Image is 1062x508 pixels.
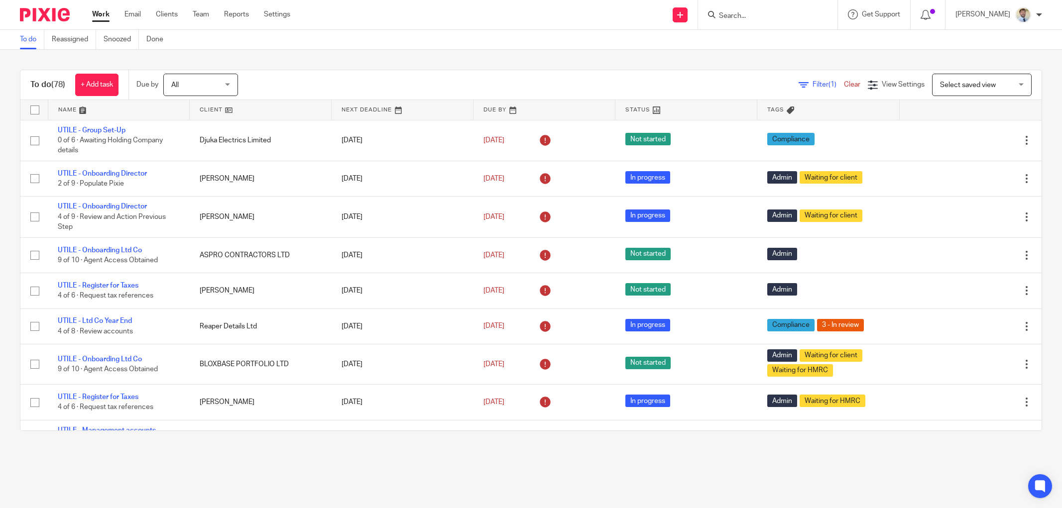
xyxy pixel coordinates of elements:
[483,252,504,259] span: [DATE]
[224,9,249,19] a: Reports
[58,203,147,210] a: UTILE - Onboarding Director
[767,133,815,145] span: Compliance
[190,197,332,237] td: [PERSON_NAME]
[483,287,504,294] span: [DATE]
[190,273,332,308] td: [PERSON_NAME]
[136,80,158,90] p: Due by
[767,319,815,331] span: Compliance
[625,357,671,369] span: Not started
[844,81,860,88] a: Clear
[767,248,797,260] span: Admin
[332,273,473,308] td: [DATE]
[625,319,670,331] span: In progress
[483,213,504,220] span: [DATE]
[190,344,332,385] td: BLOXBASE PORTFOLIO LTD
[58,282,138,289] a: UTILE - Register for Taxes
[190,308,332,344] td: Reaper Details Ltd
[92,9,110,19] a: Work
[332,237,473,273] td: [DATE]
[767,209,797,222] span: Admin
[332,120,473,161] td: [DATE]
[882,81,925,88] span: View Settings
[332,161,473,196] td: [DATE]
[58,328,133,335] span: 4 of 8 · Review accounts
[940,82,996,89] span: Select saved view
[58,366,158,373] span: 9 of 10 · Agent Access Obtained
[625,133,671,145] span: Not started
[767,364,833,377] span: Waiting for HMRC
[58,293,153,300] span: 4 of 6 · Request tax references
[58,404,153,410] span: 4 of 6 · Request tax references
[58,257,158,264] span: 9 of 10 · Agent Access Obtained
[800,349,862,362] span: Waiting for client
[625,248,671,260] span: Not started
[332,308,473,344] td: [DATE]
[58,356,142,363] a: UTILE - Onboarding Ltd Co
[58,180,124,187] span: 2 of 9 · Populate Pixie
[483,323,504,330] span: [DATE]
[767,395,797,407] span: Admin
[20,8,70,21] img: Pixie
[800,171,862,184] span: Waiting for client
[58,137,163,154] span: 0 of 6 · Awaiting Holding Company details
[190,420,332,461] td: Red Recruitment Group Limited
[332,344,473,385] td: [DATE]
[20,30,44,49] a: To do
[58,317,132,324] a: UTILE - Ltd Co Year End
[625,395,670,407] span: In progress
[124,9,141,19] a: Email
[75,74,118,96] a: + Add task
[58,127,125,134] a: UTILE - Group Set-Up
[828,81,836,88] span: (1)
[264,9,290,19] a: Settings
[862,11,900,18] span: Get Support
[332,385,473,420] td: [DATE]
[171,82,179,89] span: All
[58,247,142,254] a: UTILE - Onboarding Ltd Co
[190,237,332,273] td: ASPRO CONTRACTORS LTD
[767,283,797,296] span: Admin
[58,170,147,177] a: UTILE - Onboarding Director
[58,427,156,444] a: UTILE - Management accounts (Monthly)
[767,349,797,362] span: Admin
[332,420,473,461] td: [DATE]
[817,319,864,331] span: 3 - In review
[156,9,178,19] a: Clients
[483,399,504,406] span: [DATE]
[332,197,473,237] td: [DATE]
[193,9,209,19] a: Team
[955,9,1010,19] p: [PERSON_NAME]
[58,394,138,401] a: UTILE - Register for Taxes
[800,395,865,407] span: Waiting for HMRC
[625,171,670,184] span: In progress
[146,30,171,49] a: Done
[483,175,504,182] span: [DATE]
[813,81,844,88] span: Filter
[30,80,65,90] h1: To do
[718,12,808,21] input: Search
[767,171,797,184] span: Admin
[190,161,332,196] td: [PERSON_NAME]
[190,120,332,161] td: Djuka Electrics Limited
[483,137,504,144] span: [DATE]
[483,361,504,368] span: [DATE]
[625,209,670,222] span: In progress
[800,209,862,222] span: Waiting for client
[104,30,139,49] a: Snoozed
[767,107,784,112] span: Tags
[58,213,166,231] span: 4 of 9 · Review and Action Previous Step
[51,81,65,89] span: (78)
[190,385,332,420] td: [PERSON_NAME]
[1015,7,1031,23] img: 1693835698283.jfif
[52,30,96,49] a: Reassigned
[625,283,671,296] span: Not started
